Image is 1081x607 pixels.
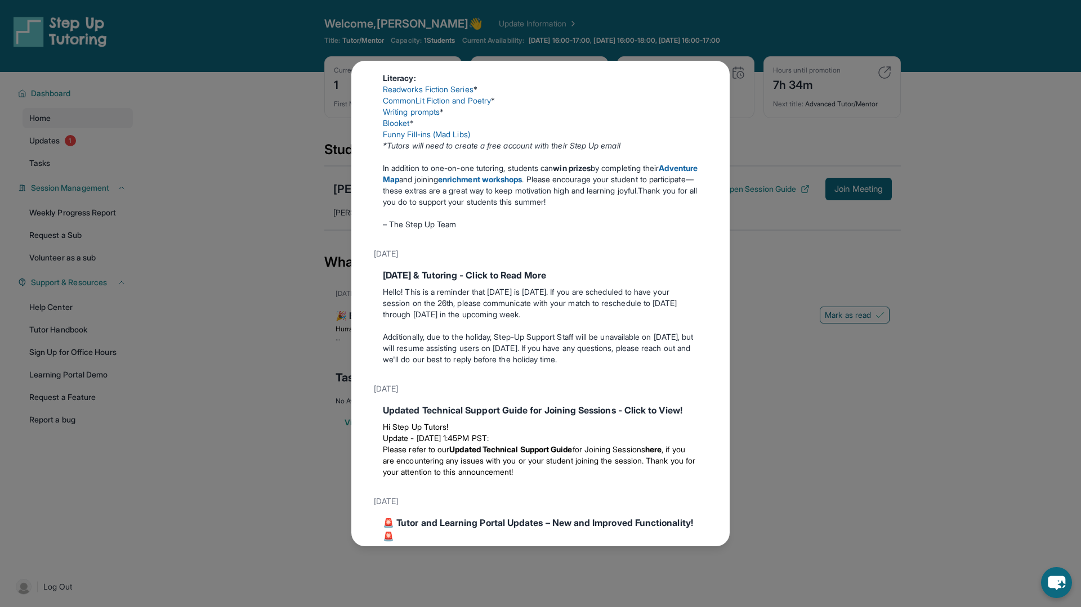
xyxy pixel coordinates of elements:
p: Hello! This is a reminder that [DATE] is [DATE]. If you are scheduled to have your session on the... [383,286,698,320]
a: Funny Fill-ins (Mad Libs) [383,129,470,139]
em: *Tutors will need to create a free account with their Step Up email [383,141,620,150]
a: here [645,444,662,454]
strong: win prizes [553,163,591,173]
a: enrichment workshops [438,174,522,184]
span: Hi Step Up Tutors! [383,422,448,431]
strong: Updated Technical Support Guide [449,444,572,454]
div: [DATE] [374,491,707,511]
span: Update - [DATE] 1:45PM PST: [383,433,489,443]
strong: Literacy: [383,73,416,83]
div: [DATE] [374,379,707,399]
button: chat-button [1041,567,1072,598]
p: Additionally, due to the holiday, Step-Up Support Staff will be unavailable on [DATE], but will r... [383,331,698,365]
div: Updated Technical Support Guide for Joining Sessions - Click to View! [383,403,698,417]
a: Writing prompts [383,107,440,116]
div: [DATE] & Tutoring - Click to Read More [383,268,698,282]
a: Readworks Fiction Series [383,84,474,94]
a: CommonLit Fiction and Poetry [383,96,491,105]
span: , if you are encountering any issues with you or your student joining the session. Thank you for ... [383,444,695,476]
span: Please refer to our [383,444,449,454]
span: for Joining Sessions [573,444,645,454]
p: – The Step Up Team [383,219,698,230]
p: In addition to one-on-one tutoring, students can by completing their and joining . Please encoura... [383,163,698,208]
div: [DATE] [374,244,707,264]
a: Blooket [383,118,410,128]
div: 🚨 Tutor and Learning Portal Updates – New and Improved Functionality! 🚨 [383,516,698,543]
